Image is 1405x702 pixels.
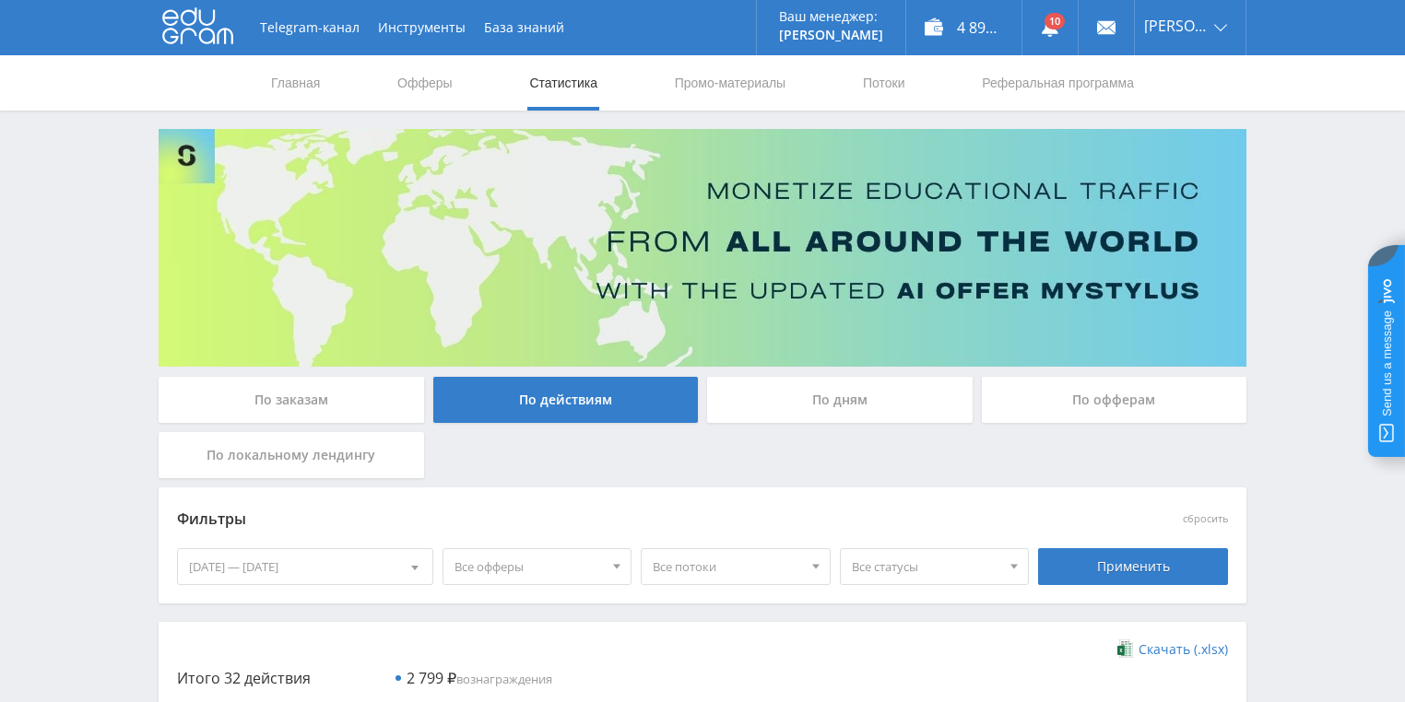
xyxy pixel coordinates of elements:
img: Banner [159,129,1246,367]
span: [PERSON_NAME] [1144,18,1209,33]
span: Все потоки [653,549,802,584]
a: Промо-материалы [673,55,787,111]
span: Итого 32 действия [177,668,311,688]
a: Офферы [396,55,455,111]
img: xlsx [1117,639,1133,658]
span: Все офферы [455,549,604,584]
div: [DATE] — [DATE] [178,549,432,584]
p: [PERSON_NAME] [779,28,883,42]
div: По действиям [433,377,699,423]
a: Скачать (.xlsx) [1117,640,1228,659]
p: Ваш менеджер: [779,9,883,24]
button: сбросить [1183,513,1228,525]
span: Все статусы [852,549,1001,584]
span: вознаграждения [407,671,552,687]
div: По офферам [982,377,1247,423]
a: Реферальная программа [980,55,1136,111]
div: По дням [707,377,973,423]
a: Главная [269,55,322,111]
span: 2 799 ₽ [407,668,456,688]
div: По заказам [159,377,424,423]
a: Статистика [527,55,599,111]
div: По локальному лендингу [159,432,424,478]
div: Применить [1038,548,1228,585]
div: Фильтры [177,506,963,533]
a: Потоки [861,55,907,111]
span: Скачать (.xlsx) [1139,642,1228,657]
